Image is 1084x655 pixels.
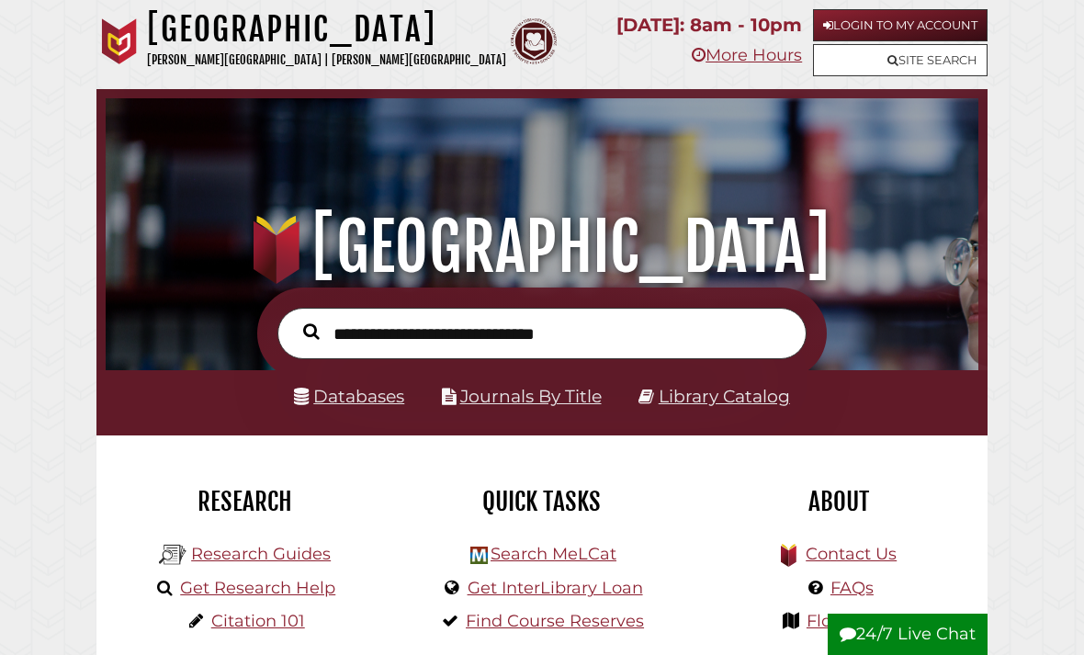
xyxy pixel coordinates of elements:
h1: [GEOGRAPHIC_DATA] [122,207,963,288]
a: Journals By Title [460,386,602,407]
i: Search [303,323,320,341]
img: Hekman Library Logo [470,547,488,564]
a: Citation 101 [211,611,305,631]
a: Find Course Reserves [466,611,644,631]
a: Search MeLCat [491,544,616,564]
a: More Hours [692,45,802,65]
a: FAQs [830,578,874,598]
h2: About [705,486,974,517]
a: Get Research Help [180,578,335,598]
a: Research Guides [191,544,331,564]
a: Databases [294,386,404,407]
img: Calvin University [96,18,142,64]
a: Login to My Account [813,9,988,41]
a: Contact Us [806,544,897,564]
a: Site Search [813,44,988,76]
a: Get InterLibrary Loan [468,578,643,598]
p: [PERSON_NAME][GEOGRAPHIC_DATA] | [PERSON_NAME][GEOGRAPHIC_DATA] [147,50,506,71]
p: [DATE]: 8am - 10pm [616,9,802,41]
h2: Quick Tasks [407,486,676,517]
a: Floor Maps [807,611,898,631]
h1: [GEOGRAPHIC_DATA] [147,9,506,50]
h2: Research [110,486,379,517]
a: Library Catalog [659,386,790,407]
img: Hekman Library Logo [159,541,186,569]
img: Calvin Theological Seminary [511,18,557,64]
button: Search [294,320,329,344]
